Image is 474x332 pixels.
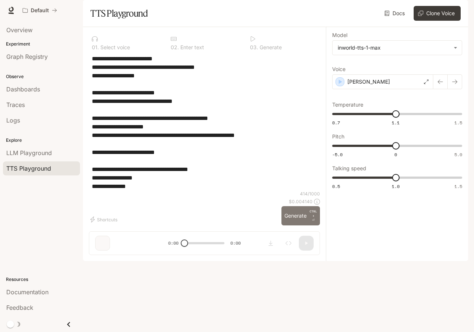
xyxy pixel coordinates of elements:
[383,6,408,21] a: Docs
[332,134,344,139] p: Pitch
[332,102,363,107] p: Temperature
[332,120,340,126] span: 0.7
[92,45,99,50] p: 0 1 .
[89,214,120,225] button: Shortcuts
[392,183,400,190] span: 1.0
[454,183,462,190] span: 1.5
[90,6,148,21] h1: TTS Playground
[289,198,313,205] p: $ 0.004140
[392,120,400,126] span: 1.1
[250,45,258,50] p: 0 3 .
[414,6,461,21] button: Clone Voice
[332,166,366,171] p: Talking speed
[281,206,320,225] button: GenerateCTRL +⏎
[300,191,320,197] p: 414 / 1000
[338,44,450,51] div: inworld-tts-1-max
[394,151,397,158] span: 0
[310,209,317,222] p: ⏎
[332,151,343,158] span: -5.0
[454,120,462,126] span: 1.5
[310,209,317,218] p: CTRL +
[332,67,346,72] p: Voice
[454,151,462,158] span: 5.0
[258,45,282,50] p: Generate
[171,45,179,50] p: 0 2 .
[99,45,130,50] p: Select voice
[333,41,462,55] div: inworld-tts-1-max
[332,33,347,38] p: Model
[19,3,60,18] button: All workspaces
[347,78,390,85] p: [PERSON_NAME]
[179,45,204,50] p: Enter text
[332,183,340,190] span: 0.5
[31,7,49,14] p: Default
